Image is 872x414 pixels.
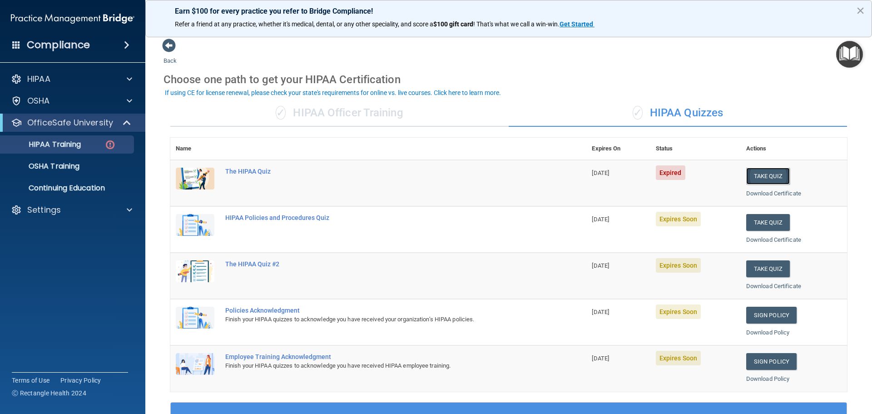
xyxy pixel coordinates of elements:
[60,376,101,385] a: Privacy Policy
[276,106,286,120] span: ✓
[746,283,801,289] a: Download Certificate
[592,170,609,176] span: [DATE]
[741,138,847,160] th: Actions
[27,117,113,128] p: OfficeSafe University
[656,304,701,319] span: Expires Soon
[656,212,701,226] span: Expires Soon
[12,389,86,398] span: Ⓒ Rectangle Health 2024
[6,184,130,193] p: Continuing Education
[225,314,541,325] div: Finish your HIPAA quizzes to acknowledge you have received your organization’s HIPAA policies.
[586,138,650,160] th: Expires On
[225,214,541,221] div: HIPAA Policies and Procedures Quiz
[11,10,134,28] img: PMB logo
[560,20,595,28] a: Get Started
[11,117,132,128] a: OfficeSafe University
[27,39,90,51] h4: Compliance
[592,262,609,269] span: [DATE]
[27,74,50,85] p: HIPAA
[746,168,790,185] button: Take Quiz
[746,214,790,231] button: Take Quiz
[746,353,797,370] a: Sign Policy
[746,375,790,382] a: Download Policy
[746,236,801,243] a: Download Certificate
[11,95,132,106] a: OSHA
[175,7,842,15] p: Earn $100 for every practice you refer to Bridge Compliance!
[592,309,609,315] span: [DATE]
[27,95,50,106] p: OSHA
[165,90,501,96] div: If using CE for license renewal, please check your state's requirements for online vs. live cours...
[6,162,79,171] p: OSHA Training
[225,360,541,371] div: Finish your HIPAA quizzes to acknowledge you have received HIPAA employee training.
[650,138,741,160] th: Status
[656,258,701,273] span: Expires Soon
[592,216,609,223] span: [DATE]
[473,20,560,28] span: ! That's what we call a win-win.
[225,260,541,268] div: The HIPAA Quiz #2
[225,307,541,314] div: Policies Acknowledgment
[225,168,541,175] div: The HIPAA Quiz
[592,355,609,362] span: [DATE]
[746,307,797,324] a: Sign Policy
[163,66,854,93] div: Choose one path to get your HIPAA Certification
[11,205,132,215] a: Settings
[11,74,132,85] a: HIPAA
[746,329,790,336] a: Download Policy
[104,139,116,150] img: danger-circle.6113f641.png
[746,260,790,277] button: Take Quiz
[27,205,61,215] p: Settings
[163,88,502,97] button: If using CE for license renewal, please check your state's requirements for online vs. live cours...
[656,165,685,180] span: Expired
[433,20,473,28] strong: $100 gift card
[12,376,50,385] a: Terms of Use
[175,20,433,28] span: Refer a friend at any practice, whether it's medical, dental, or any other speciality, and score a
[225,353,541,360] div: Employee Training Acknowledgment
[170,100,509,127] div: HIPAA Officer Training
[836,41,863,68] button: Open Resource Center
[163,46,177,64] a: Back
[560,20,593,28] strong: Get Started
[170,138,220,160] th: Name
[656,351,701,365] span: Expires Soon
[856,3,865,18] button: Close
[633,106,643,120] span: ✓
[746,190,801,197] a: Download Certificate
[6,140,81,149] p: HIPAA Training
[509,100,847,127] div: HIPAA Quizzes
